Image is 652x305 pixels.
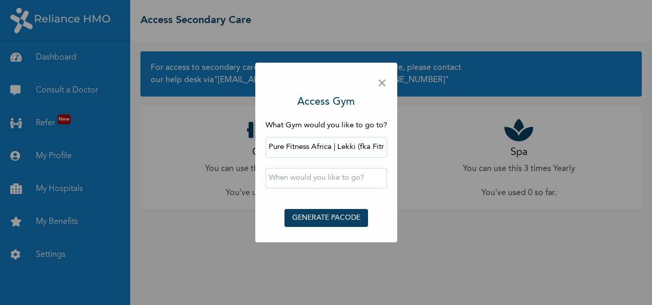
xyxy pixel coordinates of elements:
[266,137,387,158] input: Search by name or address
[297,94,355,110] h3: Access Gym
[266,168,387,188] input: When would you like to go?
[284,209,368,227] button: GENERATE PACODE
[377,73,387,94] span: ×
[266,122,387,129] span: What Gym would you like to go to?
